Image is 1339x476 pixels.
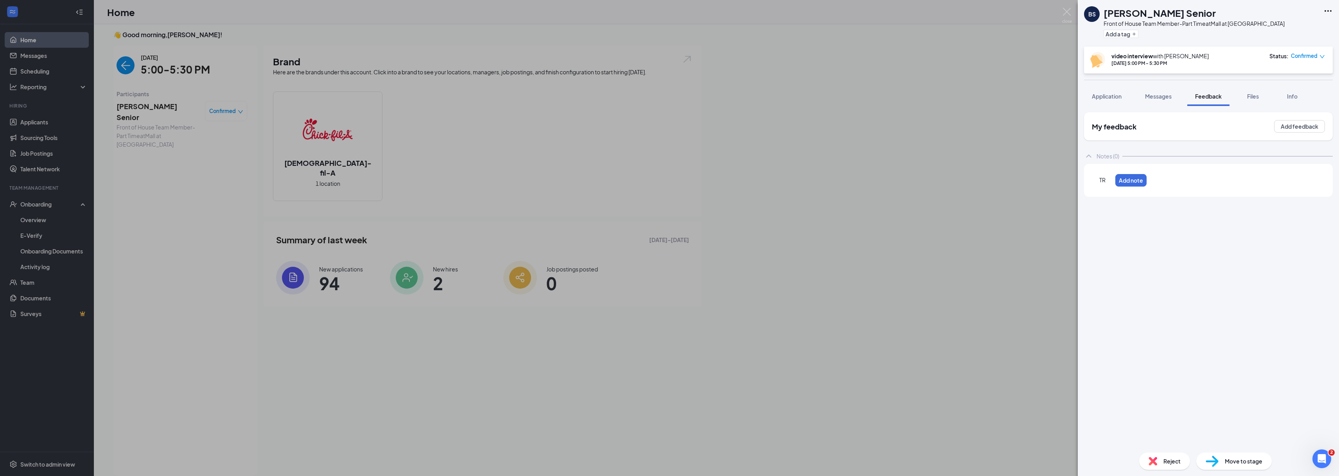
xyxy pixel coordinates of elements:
button: Add feedback [1274,120,1325,133]
h1: [PERSON_NAME] Senior [1104,6,1216,20]
span: down [1319,54,1325,59]
span: Info [1287,93,1298,100]
button: PlusAdd a tag [1104,30,1138,38]
span: Move to stage [1225,457,1262,465]
svg: ChevronUp [1084,151,1093,161]
div: Front of House Team Member-Part Time at Mall at [GEOGRAPHIC_DATA] [1104,20,1285,27]
div: Status : [1269,52,1289,60]
span: TR [1099,176,1106,183]
svg: Ellipses [1323,6,1333,16]
div: [DATE] 5:00 PM - 5:30 PM [1111,60,1209,66]
b: video interview [1111,52,1153,59]
span: Application [1092,93,1122,100]
span: Feedback [1195,93,1222,100]
span: Confirmed [1291,52,1317,60]
span: Files [1247,93,1259,100]
iframe: Intercom live chat [1312,449,1331,468]
svg: Plus [1132,32,1136,36]
button: Add note [1115,174,1147,187]
div: BS [1088,10,1096,18]
h2: My feedback [1092,122,1136,131]
div: with [PERSON_NAME] [1111,52,1209,60]
span: Reject [1163,457,1181,465]
div: Notes (0) [1097,152,1119,160]
span: Messages [1145,93,1172,100]
span: 2 [1328,449,1335,456]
